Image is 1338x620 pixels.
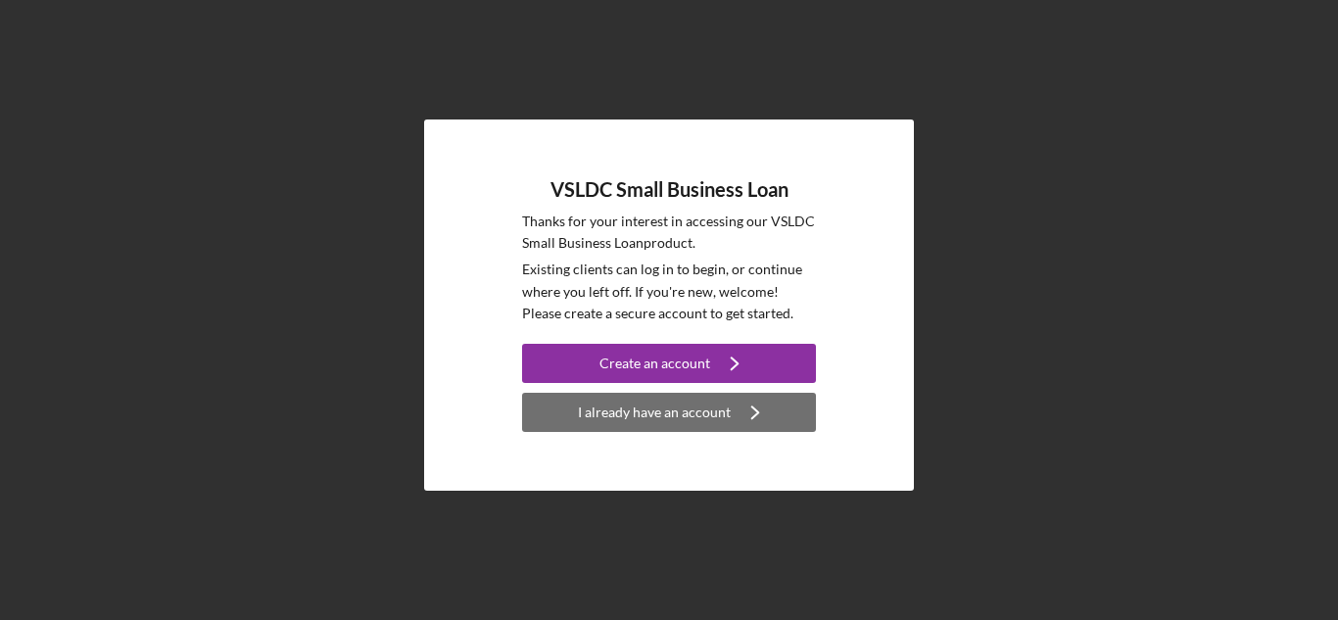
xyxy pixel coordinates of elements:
[522,211,816,255] p: Thanks for your interest in accessing our VSLDC Small Business Loan product.
[522,393,816,432] button: I already have an account
[522,259,816,324] p: Existing clients can log in to begin, or continue where you left off. If you're new, welcome! Ple...
[522,344,816,388] a: Create an account
[522,344,816,383] button: Create an account
[599,344,710,383] div: Create an account
[578,393,731,432] div: I already have an account
[550,178,788,201] h4: VSLDC Small Business Loan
